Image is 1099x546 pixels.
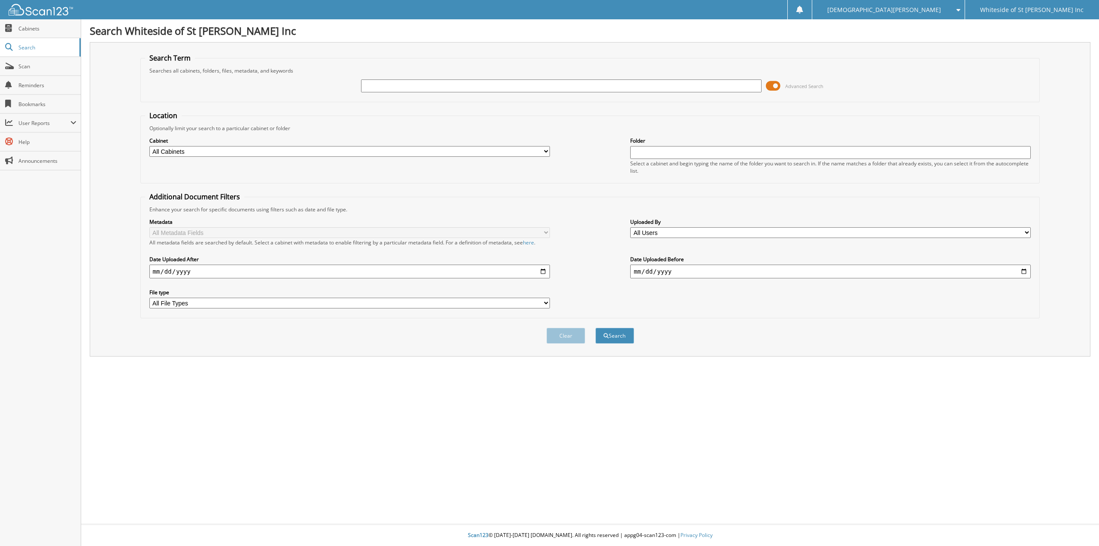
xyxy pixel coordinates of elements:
span: Scan123 [468,531,489,539]
span: Help [18,138,76,146]
h1: Search Whiteside of St [PERSON_NAME] Inc [90,24,1090,38]
label: Folder [630,137,1031,144]
label: Uploaded By [630,218,1031,226]
span: Search [18,44,75,51]
label: Cabinet [149,137,550,144]
div: Enhance your search for specific documents using filters such as date and file type. [145,206,1035,213]
legend: Location [145,111,182,120]
input: start [149,265,550,278]
iframe: Chat Widget [1056,505,1099,546]
div: All metadata fields are searched by default. Select a cabinet with metadata to enable filtering b... [149,239,550,246]
span: Announcements [18,157,76,165]
input: end [630,265,1031,278]
label: Metadata [149,218,550,226]
a: Privacy Policy [680,531,713,539]
span: Advanced Search [785,83,823,89]
label: Date Uploaded Before [630,256,1031,263]
img: scan123-logo-white.svg [9,4,73,15]
legend: Search Term [145,53,195,63]
span: Whiteside of St [PERSON_NAME] Inc [980,7,1084,12]
button: Search [595,328,634,344]
div: Select a cabinet and begin typing the name of the folder you want to search in. If the name match... [630,160,1031,174]
span: [DEMOGRAPHIC_DATA][PERSON_NAME] [827,7,941,12]
label: Date Uploaded After [149,256,550,263]
span: User Reports [18,119,70,127]
span: Bookmarks [18,101,76,108]
button: Clear [546,328,585,344]
div: Optionally limit your search to a particular cabinet or folder [145,125,1035,132]
legend: Additional Document Filters [145,192,244,201]
span: Cabinets [18,25,76,32]
div: © [DATE]-[DATE] [DOMAIN_NAME]. All rights reserved | appg04-scan123-com | [81,525,1099,546]
a: here [523,239,534,246]
span: Reminders [18,82,76,89]
div: Searches all cabinets, folders, files, metadata, and keywords [145,67,1035,74]
label: File type [149,289,550,296]
span: Scan [18,63,76,70]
